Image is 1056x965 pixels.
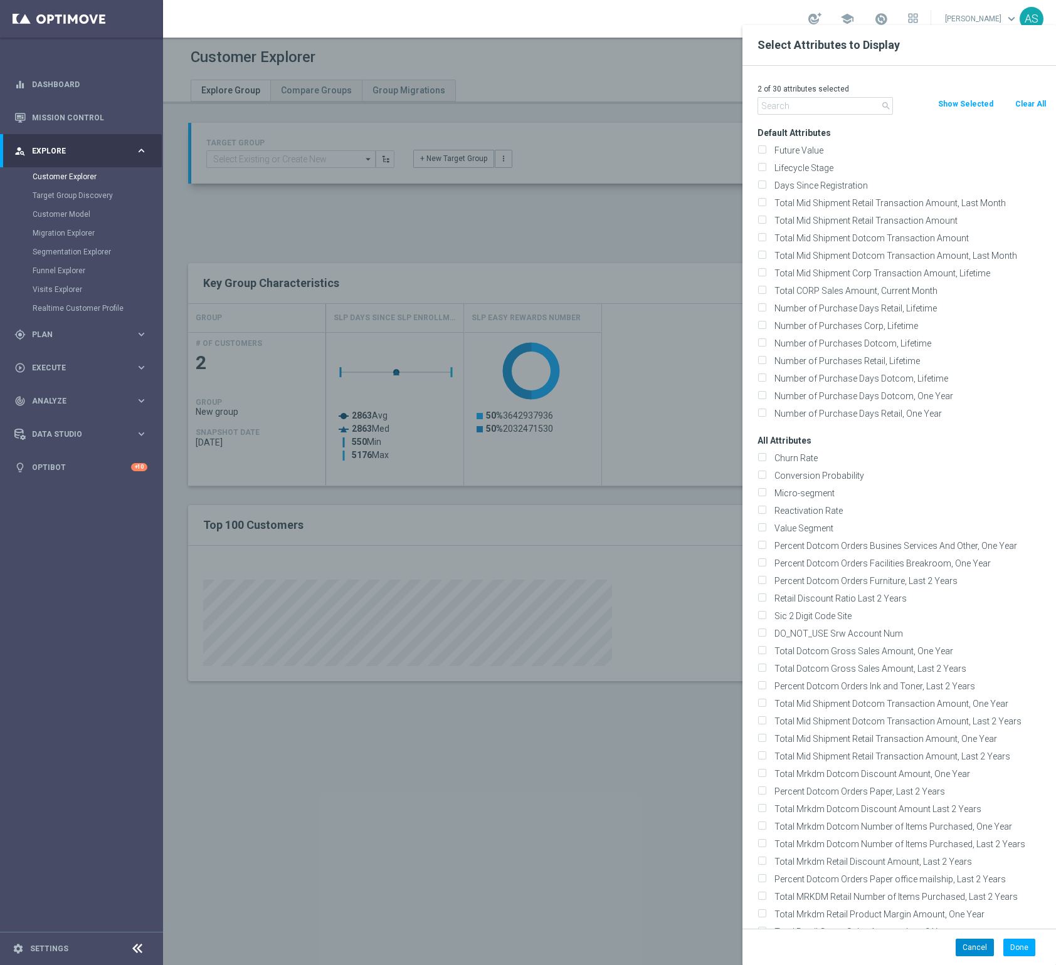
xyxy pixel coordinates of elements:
label: Days Since Registration [770,180,1047,191]
label: Reactivation Rate [770,505,1047,516]
button: lightbulb Optibot +10 [14,462,148,472]
div: play_circle_outline Execute keyboard_arrow_right [14,363,148,373]
button: Cancel [956,939,994,956]
span: Data Studio [32,430,135,438]
i: search [881,101,891,111]
i: lightbulb [14,462,26,473]
label: Percent Dotcom Orders Ink and Toner, Last 2 Years [770,681,1047,692]
a: Segmentation Explorer [33,247,130,257]
a: Visits Explorer [33,284,130,295]
label: Total Mrkdm Retail Discount Amount, Last 2 Years [770,856,1047,867]
a: Mission Control [32,101,147,134]
div: AS [1020,7,1043,31]
div: Customer Model [33,205,162,224]
div: Data Studio [14,429,135,440]
label: Total Mrkdm Dotcom Number of Items Purchased, Last 2 Years [770,838,1047,850]
div: Realtime Customer Profile [33,299,162,318]
a: Customer Model [33,209,130,219]
label: Total Mid Shipment Dotcom Transaction Amount [770,232,1047,244]
div: Segmentation Explorer [33,243,162,261]
span: Explore [32,147,135,155]
button: Done [1003,939,1035,956]
div: Visits Explorer [33,280,162,299]
span: school [840,12,854,26]
label: Percent Dotcom Orders Facilities Breakroom, One Year [770,558,1047,569]
div: Execute [14,362,135,373]
label: Total Retail Gross Sales Amount, Last 2 Years [770,926,1047,937]
a: Funnel Explorer [33,266,130,276]
i: keyboard_arrow_right [135,145,147,157]
div: Plan [14,329,135,340]
i: person_search [14,145,26,157]
label: Total Mid Shipment Retail Transaction Amount, One Year [770,733,1047,744]
div: Target Group Discovery [33,186,162,205]
i: keyboard_arrow_right [135,428,147,440]
div: Optibot [14,451,147,484]
button: Clear All [1014,97,1047,111]
i: keyboard_arrow_right [135,362,147,373]
a: Settings [30,945,68,952]
div: Explore [14,145,135,157]
i: equalizer [14,79,26,90]
label: Number of Purchases Dotcom, Lifetime [770,338,1047,349]
button: Mission Control [14,113,148,123]
label: Total CORP Sales Amount, Current Month [770,285,1047,296]
div: +10 [131,463,147,471]
div: Funnel Explorer [33,261,162,280]
a: Optibot [32,451,131,484]
i: keyboard_arrow_right [135,328,147,340]
button: Show Selected [937,97,995,111]
label: Conversion Probability [770,470,1047,481]
label: Total Mrkdm Dotcom Discount Amount, One Year [770,768,1047,780]
label: Number of Purchase Days Dotcom, Lifetime [770,373,1047,384]
label: Total MRKDM Retail Number of Items Purchased, Last 2 Years [770,891,1047,902]
button: person_search Explore keyboard_arrow_right [14,146,148,156]
button: Data Studio keyboard_arrow_right [14,429,148,439]
p: 2 of 30 attributes selected [758,84,1047,94]
label: Percent Dotcom Orders Busines Services And Other, One Year [770,540,1047,551]
i: track_changes [14,395,26,407]
button: equalizer Dashboard [14,80,148,90]
label: Total Dotcom Gross Sales Amount, One Year [770,645,1047,657]
a: [PERSON_NAME]keyboard_arrow_down [944,9,1020,28]
label: Value Segment [770,523,1047,534]
div: Customer Explorer [33,167,162,186]
div: Dashboard [14,68,147,101]
h3: All Attributes [758,435,1047,446]
label: Number of Purchases Corp, Lifetime [770,320,1047,331]
label: Total Mid Shipment Corp Transaction Amount, Lifetime [770,268,1047,279]
a: Migration Explorer [33,228,130,238]
input: Search [758,97,893,115]
div: gps_fixed Plan keyboard_arrow_right [14,330,148,340]
label: Number of Purchase Days Dotcom, One Year [770,390,1047,402]
h2: Select Attributes to Display [758,38,1041,53]
label: Lifecycle Stage [770,162,1047,174]
label: Total Mid Shipment Retail Transaction Amount, Last Month [770,197,1047,209]
h3: Default Attributes [758,127,1047,138]
a: Target Group Discovery [33,190,130,201]
button: track_changes Analyze keyboard_arrow_right [14,396,148,406]
span: keyboard_arrow_down [1005,12,1018,26]
a: Realtime Customer Profile [33,303,130,313]
label: Total Mrkdm Retail Product Margin Amount, One Year [770,909,1047,920]
a: Dashboard [32,68,147,101]
i: play_circle_outline [14,362,26,373]
div: Migration Explorer [33,224,162,243]
label: Sic 2 Digit Code Site [770,610,1047,622]
span: Plan [32,331,135,338]
span: Analyze [32,397,135,405]
label: Total Dotcom Gross Sales Amount, Last 2 Years [770,663,1047,674]
label: Future Value [770,145,1047,156]
label: Total Mrkdm Dotcom Number of Items Purchased, One Year [770,821,1047,832]
label: Number of Purchase Days Retail, One Year [770,408,1047,419]
i: gps_fixed [14,329,26,340]
label: Percent Dotcom Orders Furniture, Last 2 Years [770,575,1047,587]
span: Execute [32,364,135,372]
label: Total Mid Shipment Dotcom Transaction Amount, Last 2 Years [770,716,1047,727]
